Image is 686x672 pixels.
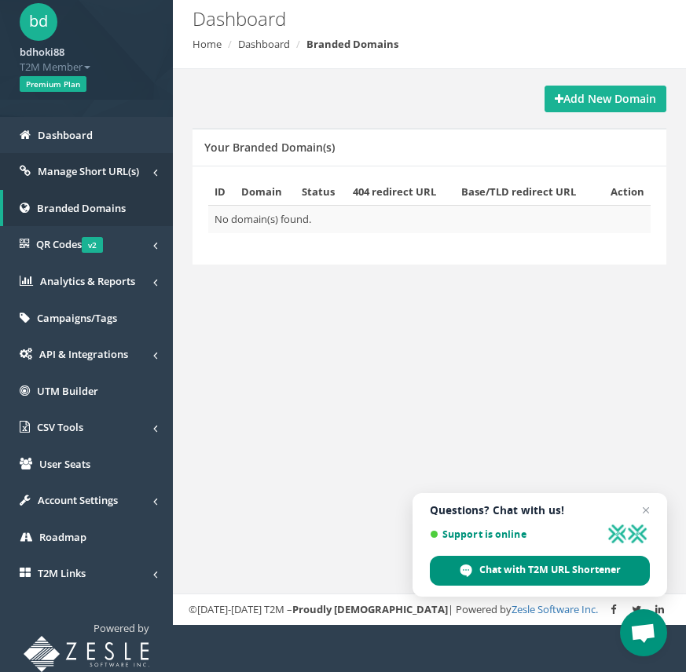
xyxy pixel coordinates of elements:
[94,621,149,635] span: Powered by
[20,3,57,41] span: bd
[598,178,651,206] th: Action
[204,141,335,153] h5: Your Branded Domain(s)
[38,128,93,142] span: Dashboard
[620,609,667,656] a: Open chat
[455,178,599,206] th: Base/TLD redirect URL
[555,91,656,106] strong: Add New Domain
[40,274,135,288] span: Analytics & Reports
[208,206,651,233] td: No domain(s) found.
[430,556,650,586] span: Chat with T2M URL Shortener
[193,9,666,29] h2: Dashboard
[479,563,621,577] span: Chat with T2M URL Shortener
[189,602,670,617] div: ©[DATE]-[DATE] T2M – | Powered by
[37,201,126,215] span: Branded Domains
[430,528,601,540] span: Support is online
[39,457,90,471] span: User Seats
[193,37,222,51] a: Home
[20,45,64,59] strong: bdhoki88
[512,602,598,616] a: Zesle Software Inc.
[347,178,455,206] th: 404 redirect URL
[36,237,103,251] span: QR Codes
[82,237,103,253] span: v2
[20,76,86,92] span: Premium Plan
[37,311,117,325] span: Campaigns/Tags
[235,178,295,206] th: Domain
[295,178,347,206] th: Status
[306,37,398,51] strong: Branded Domains
[38,164,139,178] span: Manage Short URL(s)
[37,420,83,434] span: CSV Tools
[20,41,153,74] a: bdhoki88 T2M Member
[39,347,128,361] span: API & Integrations
[208,178,235,206] th: ID
[38,566,86,580] span: T2M Links
[39,530,86,544] span: Roadmap
[292,602,448,616] strong: Proudly [DEMOGRAPHIC_DATA]
[430,504,650,517] span: Questions? Chat with us!
[37,384,98,398] span: UTM Builder
[545,86,666,112] a: Add New Domain
[20,60,153,75] span: T2M Member
[38,493,118,507] span: Account Settings
[238,37,290,51] a: Dashboard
